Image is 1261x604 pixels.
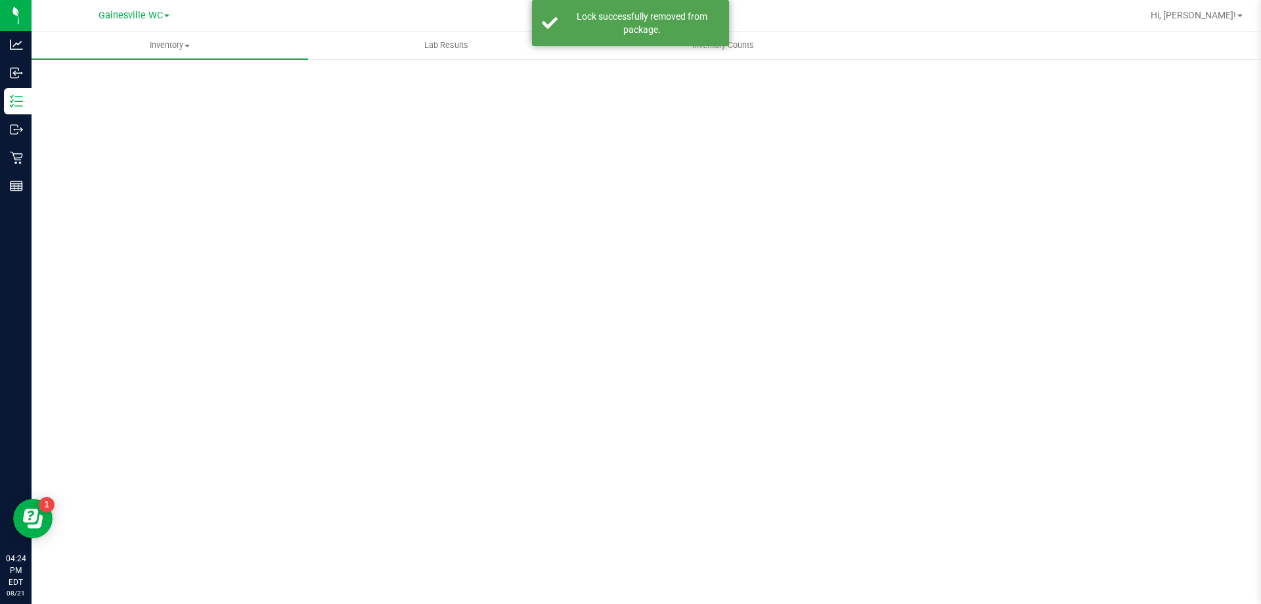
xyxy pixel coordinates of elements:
[32,39,308,51] span: Inventory
[10,123,23,136] inline-svg: Outbound
[6,553,26,588] p: 04:24 PM EDT
[1151,10,1236,20] span: Hi, [PERSON_NAME]!
[10,38,23,51] inline-svg: Analytics
[308,32,585,59] a: Lab Results
[10,95,23,108] inline-svg: Inventory
[32,32,308,59] a: Inventory
[10,151,23,164] inline-svg: Retail
[13,499,53,538] iframe: Resource center
[99,10,163,21] span: Gainesville WC
[565,10,719,36] div: Lock successfully removed from package.
[6,588,26,598] p: 08/21
[10,66,23,80] inline-svg: Inbound
[39,497,55,513] iframe: Resource center unread badge
[10,179,23,193] inline-svg: Reports
[407,39,486,51] span: Lab Results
